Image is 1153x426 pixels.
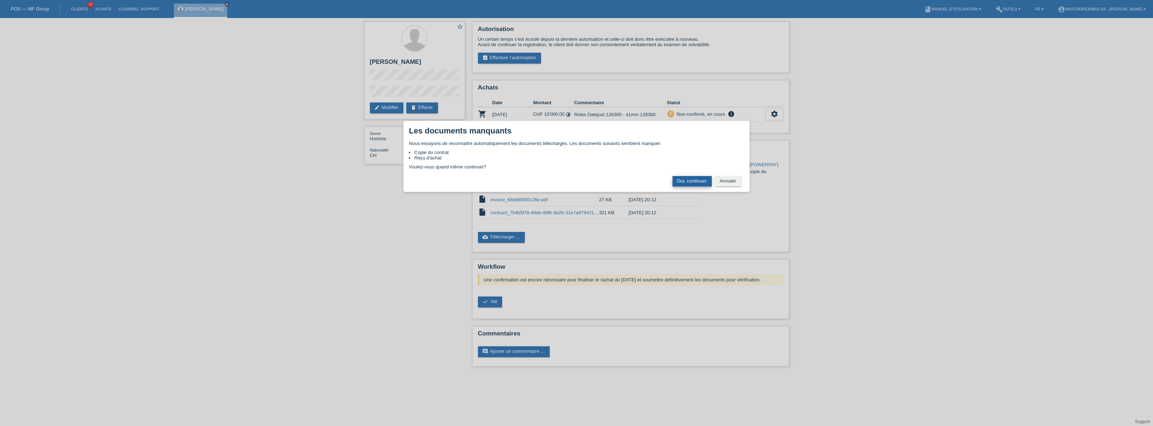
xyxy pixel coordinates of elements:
button: Annuler [715,176,741,186]
h1: Les documents manquants [409,126,511,135]
li: Reçu d'achat [414,155,744,161]
div: Nous essayons de reconnaître automatiquement les documents téléchargés. Les documents suivants se... [409,141,744,170]
button: Oui, continuer [672,176,712,186]
li: Copie du contrat [414,150,744,155]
